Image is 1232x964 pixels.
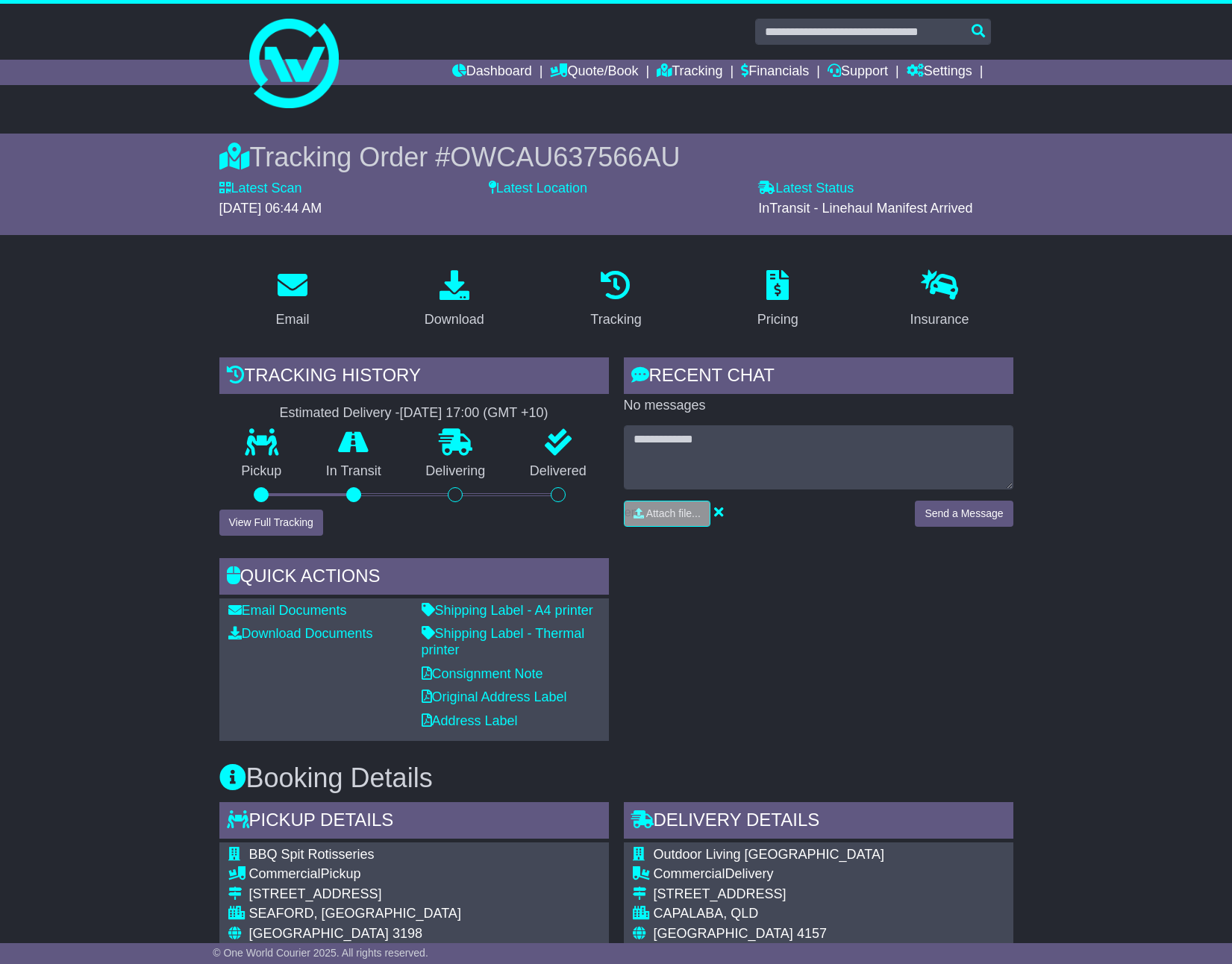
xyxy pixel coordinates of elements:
a: Tracking [581,265,651,335]
a: Insurance [901,265,979,335]
div: [STREET_ADDRESS] [249,886,477,903]
button: Send a Message [915,501,1013,527]
span: 3198 [393,926,422,941]
a: Quote/Book [550,60,638,85]
a: Tracking [657,60,722,85]
a: Original Address Label [422,689,567,704]
a: Consignment Note [422,666,543,681]
span: © One World Courier 2025. All rights reserved. [213,947,428,959]
a: Shipping Label - A4 printer [422,603,593,618]
div: Download [425,310,484,330]
button: View Full Tracking [219,510,323,536]
a: Support [828,60,888,85]
label: Latest Location [489,181,587,197]
a: Settings [907,60,972,85]
span: OWCAU637566AU [450,142,680,172]
p: In Transit [304,463,404,480]
div: SEAFORD, [GEOGRAPHIC_DATA] [249,906,477,922]
div: Tracking [590,310,641,330]
div: Insurance [910,310,969,330]
a: Address Label [422,713,518,728]
a: Pricing [748,265,808,335]
div: [DATE] 17:00 (GMT +10) [400,405,548,422]
div: Quick Actions [219,558,609,598]
a: Download [415,265,494,335]
h3: Booking Details [219,763,1013,793]
span: Commercial [249,866,321,881]
a: Download Documents [228,626,373,641]
a: Email Documents [228,603,347,618]
label: Latest Scan [219,181,302,197]
a: Email [266,265,319,335]
div: Email [275,310,309,330]
div: CAPALABA, QLD [654,906,884,922]
a: Financials [741,60,809,85]
a: Dashboard [452,60,532,85]
p: Pickup [219,463,304,480]
div: Estimated Delivery - [219,405,609,422]
span: [GEOGRAPHIC_DATA] [654,926,793,941]
span: InTransit - Linehaul Manifest Arrived [758,201,972,216]
div: Tracking Order # [219,141,1013,173]
a: Shipping Label - Thermal printer [422,626,585,657]
p: No messages [624,398,1013,414]
div: Pricing [757,310,798,330]
span: BBQ Spit Rotisseries [249,847,375,862]
div: Delivery [654,866,884,883]
div: Tracking history [219,357,609,398]
p: Delivering [404,463,508,480]
div: Delivery Details [624,802,1013,842]
span: [DATE] 06:44 AM [219,201,322,216]
p: Delivered [507,463,609,480]
div: [STREET_ADDRESS] [654,886,884,903]
div: RECENT CHAT [624,357,1013,398]
span: Commercial [654,866,725,881]
div: Pickup [249,866,477,883]
div: Pickup Details [219,802,609,842]
span: [GEOGRAPHIC_DATA] [249,926,389,941]
span: Outdoor Living [GEOGRAPHIC_DATA] [654,847,884,862]
span: 4157 [797,926,827,941]
label: Latest Status [758,181,854,197]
